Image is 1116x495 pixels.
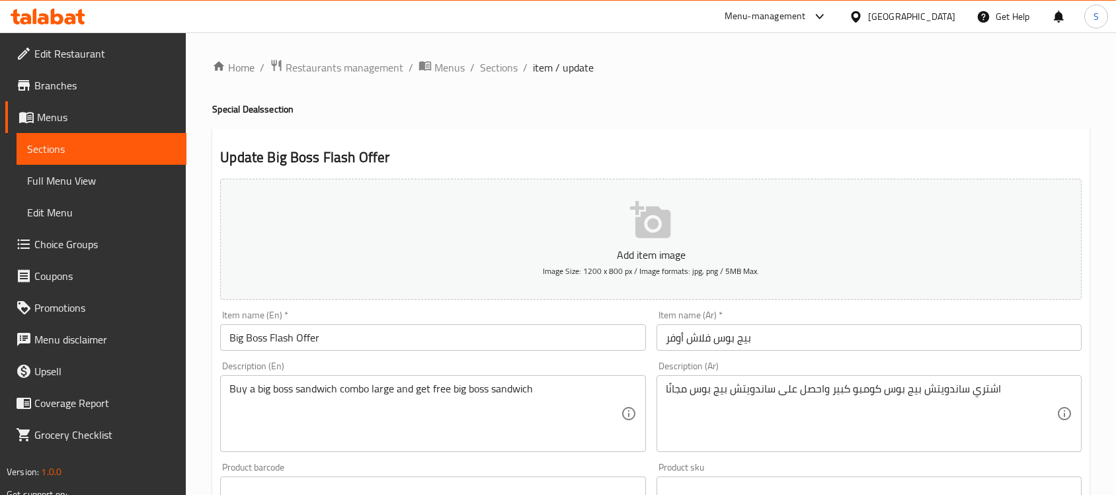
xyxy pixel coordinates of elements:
span: Version: [7,463,39,480]
span: Image Size: 1200 x 800 px / Image formats: jpg, png / 5MB Max. [543,263,759,279]
li: / [260,60,264,75]
span: S [1094,9,1099,24]
div: [GEOGRAPHIC_DATA] [868,9,955,24]
div: Menu-management [725,9,806,24]
a: Promotions [5,292,186,324]
span: Promotions [34,300,176,316]
input: Enter name Ar [657,324,1082,351]
span: Menus [434,60,465,75]
input: Enter name En [220,324,645,351]
span: Sections [27,141,176,157]
button: Add item imageImage Size: 1200 x 800 px / Image formats: jpg, png / 5MB Max. [220,179,1082,300]
span: Restaurants management [286,60,403,75]
p: Add item image [241,247,1061,263]
textarea: Buy a big boss sandwich combo large and get free big boss sandwich [229,382,620,445]
span: 1.0.0 [41,463,61,480]
span: Choice Groups [34,236,176,252]
a: Coupons [5,260,186,292]
h2: Update Big Boss Flash Offer [220,148,1082,167]
span: Edit Restaurant [34,46,176,62]
span: item / update [533,60,594,75]
a: Home [212,60,255,75]
a: Sections [17,133,186,165]
a: Branches [5,69,186,101]
a: Sections [480,60,518,75]
span: Coverage Report [34,395,176,411]
span: Menus [37,109,176,125]
span: Branches [34,77,176,93]
a: Edit Restaurant [5,38,186,69]
nav: breadcrumb [212,59,1090,76]
span: Full Menu View [27,173,176,189]
a: Menu disclaimer [5,324,186,355]
a: Coverage Report [5,387,186,419]
span: Grocery Checklist [34,427,176,443]
a: Grocery Checklist [5,419,186,451]
span: Menu disclaimer [34,332,176,347]
li: / [470,60,475,75]
a: Edit Menu [17,197,186,228]
h4: Special Deals section [212,103,1090,116]
span: Edit Menu [27,204,176,220]
span: Upsell [34,363,176,379]
a: Full Menu View [17,165,186,197]
li: / [409,60,413,75]
a: Choice Groups [5,228,186,260]
a: Menus [5,101,186,133]
li: / [523,60,528,75]
a: Restaurants management [270,59,403,76]
a: Menus [418,59,465,76]
a: Upsell [5,355,186,387]
span: Coupons [34,268,176,284]
textarea: اشتري ساندويتش بيج بوس كومبو كبير واحصل على ساندويتش بيج بوس مجانًا [666,382,1056,445]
